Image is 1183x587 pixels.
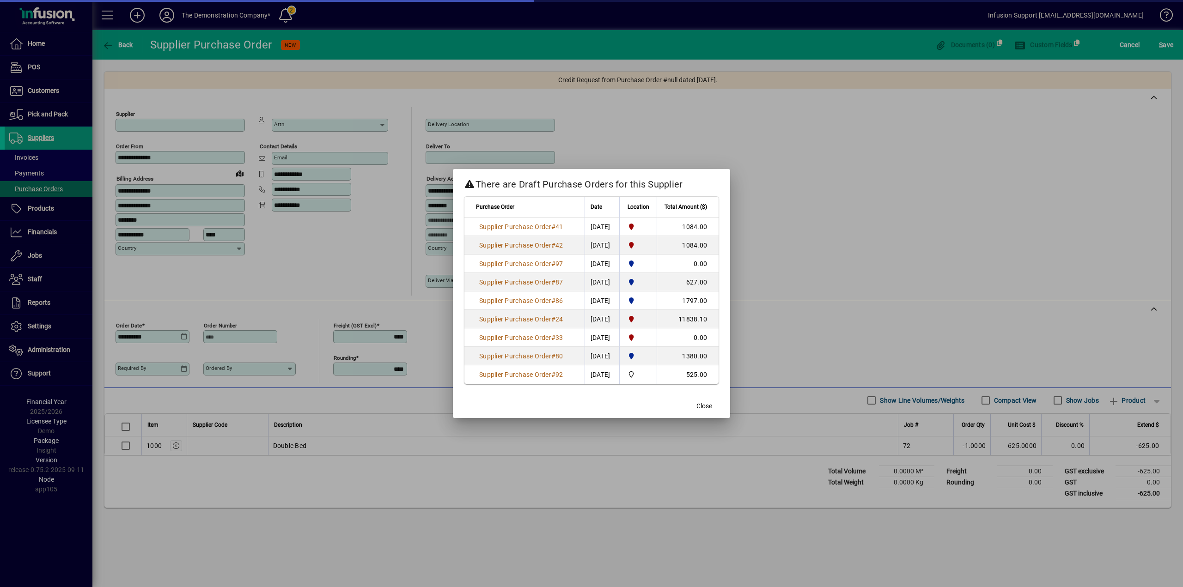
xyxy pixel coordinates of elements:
h2: There are Draft Purchase Orders for this Supplier [453,169,730,196]
span: Close [696,401,712,411]
span: Supplier Purchase Order [479,260,551,267]
span: Central [625,369,651,380]
span: Christchurch [625,222,651,232]
a: Supplier Purchase Order#92 [476,369,567,380]
span: # [551,297,555,304]
td: 1797.00 [657,291,719,310]
span: 41 [555,223,563,230]
span: 86 [555,297,563,304]
td: [DATE] [585,273,619,291]
a: Supplier Purchase Order#87 [476,277,567,287]
span: 33 [555,334,563,341]
span: # [551,223,555,230]
a: Supplier Purchase Order#24 [476,314,567,324]
span: 42 [555,242,563,249]
span: # [551,278,555,286]
span: Supplier Purchase Order [479,278,551,286]
span: 87 [555,278,563,286]
span: 24 [555,315,563,323]
span: Auckland [625,296,651,306]
td: 1084.00 [657,218,719,236]
span: Auckland [625,277,651,287]
span: Supplier Purchase Order [479,223,551,230]
span: Supplier Purchase Order [479,334,551,341]
td: [DATE] [585,254,619,273]
span: Christchurch [625,240,651,250]
a: Supplier Purchase Order#97 [476,259,567,269]
td: 627.00 [657,273,719,291]
span: 92 [555,371,563,378]
span: Supplier Purchase Order [479,297,551,304]
span: 97 [555,260,563,267]
span: Auckland [625,259,651,269]
span: Auckland [625,351,651,361]
span: Purchase Order [476,202,514,212]
td: [DATE] [585,236,619,254]
td: 1084.00 [657,236,719,254]
td: 0.00 [657,254,719,273]
td: 525.00 [657,365,719,384]
td: [DATE] [585,347,619,365]
a: Supplier Purchase Order#80 [476,351,567,361]
span: Supplier Purchase Order [479,315,551,323]
span: 80 [555,352,563,360]
span: Supplier Purchase Order [479,242,551,249]
span: # [551,315,555,323]
span: Location [628,202,649,212]
button: Close [689,398,719,414]
span: # [551,352,555,360]
span: Supplier Purchase Order [479,352,551,360]
span: # [551,260,555,267]
span: Total Amount ($) [665,202,707,212]
td: 0.00 [657,328,719,347]
a: Supplier Purchase Order#86 [476,296,567,306]
td: 1380.00 [657,347,719,365]
td: [DATE] [585,365,619,384]
span: # [551,334,555,341]
span: Christchurch [625,314,651,324]
td: [DATE] [585,218,619,236]
td: 11838.10 [657,310,719,328]
td: [DATE] [585,310,619,328]
span: Christchurch [625,333,651,343]
td: [DATE] [585,328,619,347]
a: Supplier Purchase Order#33 [476,333,567,343]
span: Date [591,202,602,212]
a: Supplier Purchase Order#41 [476,222,567,232]
a: Supplier Purchase Order#42 [476,240,567,250]
td: [DATE] [585,291,619,310]
span: # [551,242,555,249]
span: Supplier Purchase Order [479,371,551,378]
span: # [551,371,555,378]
